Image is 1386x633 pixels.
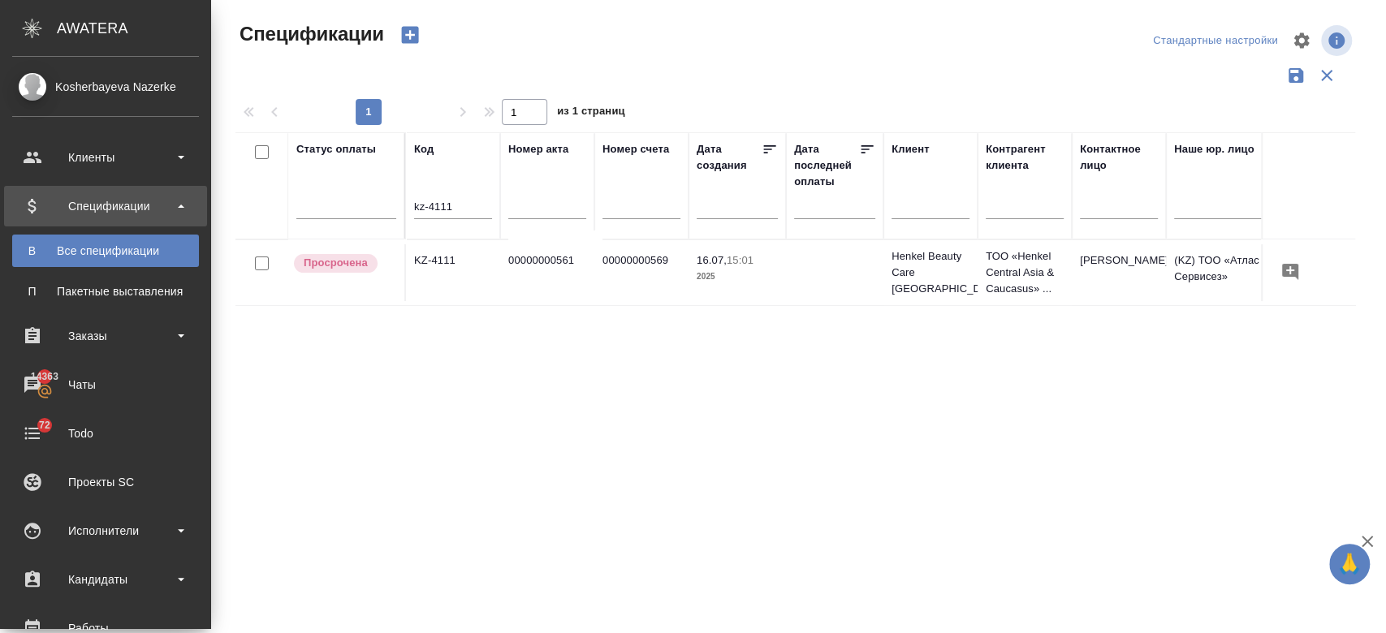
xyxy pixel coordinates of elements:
div: Исполнители [12,519,199,543]
div: Заказы [12,324,199,348]
div: Кандидаты [12,567,199,592]
p: ТОО «Henkel Central Asia & Caucasus» ... [986,248,1064,297]
p: Просрочена [304,255,368,271]
td: [PERSON_NAME] [1072,244,1166,301]
div: Чаты [12,372,199,397]
span: Настроить таблицу [1282,21,1321,60]
button: Создать [391,21,430,49]
a: ВВсе спецификации [12,235,199,267]
div: Дата последней оплаты [794,141,859,190]
div: Клиенты [12,145,199,170]
span: из 1 страниц [557,101,625,125]
a: Проекты SC [4,462,207,502]
div: Todo [12,421,199,446]
div: Пакетные выставления [20,283,191,299]
p: 16.07, [697,254,727,266]
span: Спецификации [235,21,384,47]
a: 14363Чаты [4,364,207,405]
td: KZ-4111 [406,244,500,301]
div: Номер акта [508,141,568,157]
button: Сохранить фильтры [1280,60,1311,91]
td: 00000000561 [500,244,594,301]
a: 72Todo [4,413,207,454]
div: Клиент [892,141,929,157]
span: 🙏 [1336,547,1363,581]
span: 72 [29,417,60,433]
td: (KZ) ТОО «Атлас Лэнгвидж Сервисез» [1166,244,1361,301]
p: Henkel Beauty Care [GEOGRAPHIC_DATA] [892,248,969,297]
div: Статус оплаты [296,141,376,157]
div: Код [414,141,434,157]
div: Проекты SC [12,470,199,494]
a: ППакетные выставления [12,275,199,308]
td: 00000000569 [594,244,689,301]
div: Спецификации [12,194,199,218]
span: Посмотреть информацию [1321,25,1355,56]
span: 14363 [21,368,68,385]
div: Kosherbayeva Nazerke [12,78,199,96]
div: AWATERA [57,12,211,45]
div: Контрагент клиента [986,141,1064,174]
div: Наше юр. лицо [1174,141,1254,157]
p: 2025 [697,269,778,285]
div: Номер счета [602,141,669,157]
div: Контактное лицо [1080,141,1158,174]
div: split button [1149,28,1282,54]
button: Сбросить фильтры [1311,60,1342,91]
div: Все спецификации [20,243,191,259]
p: 15:01 [727,254,753,266]
button: 🙏 [1329,544,1370,584]
div: Дата создания [697,141,762,174]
